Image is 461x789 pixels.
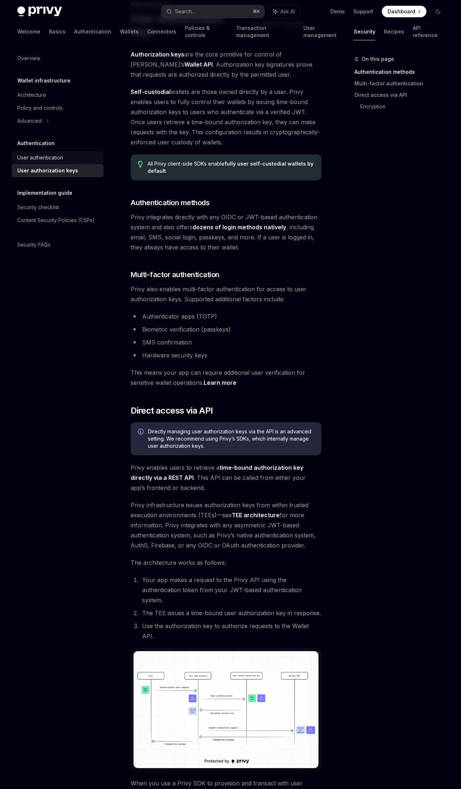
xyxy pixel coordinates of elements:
[134,651,318,768] img: Server-side user authorization keys
[131,212,321,252] span: Privy integrates directly with any OIDC or JWT-based authentication system and also offers , incl...
[280,8,295,15] span: Ask AI
[184,61,213,68] a: Wallet API
[236,23,295,40] a: Transaction management
[140,608,321,618] li: The TEE issues a time-bound user authorization key in response.
[12,102,104,114] a: Policy and controls
[131,463,321,493] span: Privy enables users to retrieve a . This API can be called from either your app’s frontend or bac...
[131,558,321,568] span: The architecture works as follows:
[131,87,321,147] span: wallets are those owned directly by a user. Privy enables users to fully control their wallets by...
[148,428,314,450] span: Directly managing user authorization keys via the API is an advanced setting. We recommend using ...
[12,52,104,65] a: Overview
[354,66,449,78] a: Authentication methods
[148,160,314,175] div: All Privy client-side SDKs enable .
[17,139,55,148] h5: Authentication
[432,6,444,17] button: Toggle dark mode
[17,6,62,17] img: dark logo
[131,270,220,280] span: Multi-factor authentication
[131,350,321,360] li: Hardware security keys
[354,78,449,89] a: Multi-factor authentication
[330,8,345,15] a: Demo
[131,500,321,550] span: Privy infrastructure issues authorization keys from within trusted execution environments (TEEs)—...
[148,161,313,174] strong: fully user self-custodial wallets by default
[49,23,65,40] a: Basics
[131,311,321,321] li: Authenticator apps (TOTP)
[17,91,46,99] div: Architecture
[360,101,449,112] a: Encryption
[303,23,345,40] a: User management
[131,49,321,80] span: are the core primitive for control of [PERSON_NAME]’s . Authorization key signatures prove that r...
[147,23,176,40] a: Connectors
[413,23,444,40] a: API reference
[232,511,280,519] a: TEE architecture
[204,379,236,387] a: Learn more
[17,117,42,125] div: Advanced
[384,23,404,40] a: Recipes
[382,6,426,17] a: Dashboard
[17,189,72,197] h5: Implementation guide
[175,7,195,16] div: Search...
[131,405,213,416] span: Direct access via API
[12,214,104,227] a: Content Security Policies (CSPs)
[131,368,321,388] span: This means your app can require additional user verification for sensitive wallet operations.
[12,201,104,214] a: Security checklist
[268,5,300,18] button: Ask AI
[74,23,111,40] a: Authentication
[131,284,321,304] span: Privy also enables multi-factor authentication for access to user authorization keys. Supported a...
[138,161,143,167] svg: Tip
[354,23,375,40] a: Security
[12,151,104,164] a: User authentication
[140,621,321,641] li: Use the authorization key to authorize requests to the Wallet API.
[17,54,40,63] div: Overview
[17,203,59,212] div: Security checklist
[185,23,227,40] a: Policies & controls
[362,55,394,63] span: On this page
[17,166,78,175] div: User authorization keys
[354,89,449,101] a: Direct access via API
[12,89,104,102] a: Architecture
[17,76,71,85] h5: Wallet infrastructure
[131,324,321,334] li: Biometric verification (passkeys)
[131,337,321,347] li: SMS confirmation
[17,23,40,40] a: Welcome
[353,8,373,15] a: Support
[193,224,286,231] a: dozens of login methods natively
[17,216,95,225] div: Content Security Policies (CSPs)
[388,8,415,15] span: Dashboard
[120,23,139,40] a: Wallets
[131,198,209,208] span: Authentication methods
[17,104,63,112] div: Policy and controls
[253,9,260,14] span: ⌘ K
[17,153,63,162] div: User authentication
[161,5,264,18] button: Search...⌘K
[131,51,184,58] a: Authorization keys
[12,164,104,177] a: User authorization keys
[140,575,321,605] li: Your app makes a request to the Privy API using the authentication token from your JWT-based auth...
[131,88,171,95] strong: Self-custodial
[12,238,104,251] a: Security FAQs
[138,429,145,436] svg: Info
[17,240,50,249] div: Security FAQs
